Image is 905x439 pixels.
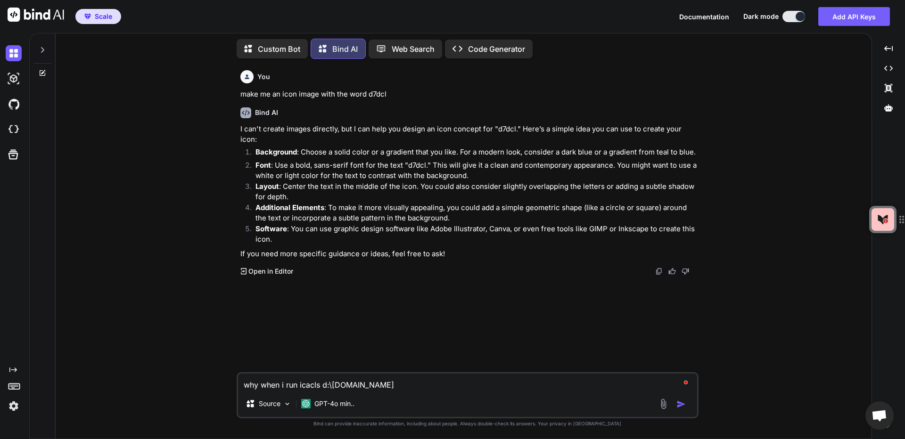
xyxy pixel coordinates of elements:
p: Custom Bot [258,43,300,55]
img: attachment [658,398,669,409]
span: Scale [95,12,112,21]
p: I can't create images directly, but I can help you design an icon concept for "d7dcl." Here’s a s... [240,124,697,145]
p: Web Search [392,43,435,55]
img: Pick Models [283,400,291,408]
p: make me an icon image with the word d7dcl [240,89,697,100]
img: dislike [682,268,689,275]
img: cloudideIcon [6,122,22,138]
img: premium [84,14,91,19]
strong: Layout [255,182,279,191]
p: Bind can provide inaccurate information, including about people. Always double-check its answers.... [237,420,699,427]
img: Bind AI [8,8,64,22]
p: GPT-4o min.. [314,399,354,408]
strong: Additional Elements [255,203,324,212]
img: like [668,268,676,275]
p: Bind AI [332,43,358,55]
button: Documentation [679,12,729,22]
textarea: To enrich screen reader interactions, please activate Accessibility in Grammarly extension settings [238,374,697,390]
p: If you need more specific guidance or ideas, feel free to ask! [240,249,697,260]
a: Open chat [865,401,894,430]
img: icon [676,399,686,409]
h6: Bind AI [255,108,278,117]
img: darkChat [6,45,22,61]
button: premiumScale [75,9,121,24]
img: copy [655,268,663,275]
p: : To make it more visually appealing, you could add a simple geometric shape (like a circle or sq... [255,203,697,224]
img: GPT-4o mini [301,399,311,408]
strong: Font [255,161,271,170]
img: settings [6,398,22,414]
h6: You [257,72,270,81]
strong: Background [255,147,297,156]
button: Add API Keys [818,7,890,26]
p: : Center the text in the middle of the icon. You could also consider slightly overlapping the let... [255,181,697,203]
span: Dark mode [743,12,779,21]
p: Open in Editor [248,267,293,276]
p: Source [259,399,280,408]
p: : Choose a solid color or a gradient that you like. For a modern look, consider a dark blue or a ... [255,147,697,158]
p: : You can use graphic design software like Adobe Illustrator, Canva, or even free tools like GIMP... [255,224,697,245]
strong: Software [255,224,287,233]
p: Code Generator [468,43,525,55]
img: darkAi-studio [6,71,22,87]
p: : Use a bold, sans-serif font for the text "d7dcl." This will give it a clean and contemporary ap... [255,160,697,181]
span: Documentation [679,13,729,21]
img: githubDark [6,96,22,112]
